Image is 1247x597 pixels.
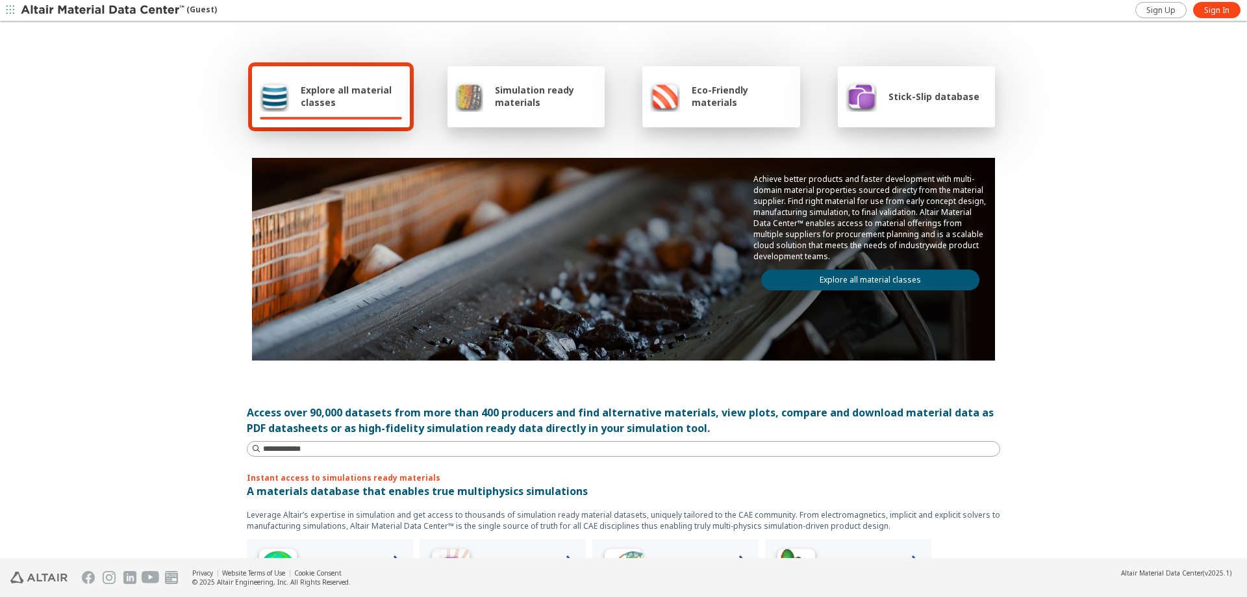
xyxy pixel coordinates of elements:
[692,84,792,108] span: Eco-Friendly materials
[247,405,1000,436] div: Access over 90,000 datasets from more than 400 producers and find alternative materials, view plo...
[650,81,680,112] img: Eco-Friendly materials
[252,544,304,596] img: High Frequency Icon
[455,81,483,112] img: Simulation ready materials
[301,84,402,108] span: Explore all material classes
[425,544,477,596] img: Low Frequency Icon
[1121,568,1231,578] div: (v2025.1)
[21,4,217,17] div: (Guest)
[495,84,597,108] span: Simulation ready materials
[10,572,68,583] img: Altair Engineering
[1204,5,1229,16] span: Sign In
[598,544,649,596] img: Structural Analyses Icon
[247,472,1000,483] p: Instant access to simulations ready materials
[753,173,987,262] p: Achieve better products and faster development with multi-domain material properties sourced dire...
[21,4,186,17] img: Altair Material Data Center
[888,90,979,103] span: Stick-Slip database
[247,509,1000,531] p: Leverage Altair’s expertise in simulation and get access to thousands of simulation ready materia...
[1146,5,1176,16] span: Sign Up
[1193,2,1241,18] a: Sign In
[1135,2,1187,18] a: Sign Up
[260,81,289,112] img: Explore all material classes
[294,568,342,578] a: Cookie Consent
[761,270,979,290] a: Explore all material classes
[247,483,1000,499] p: A materials database that enables true multiphysics simulations
[1121,568,1203,578] span: Altair Material Data Center
[846,81,877,112] img: Stick-Slip database
[192,578,351,587] div: © 2025 Altair Engineering, Inc. All Rights Reserved.
[770,544,822,596] img: Crash Analyses Icon
[192,568,213,578] a: Privacy
[222,568,285,578] a: Website Terms of Use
